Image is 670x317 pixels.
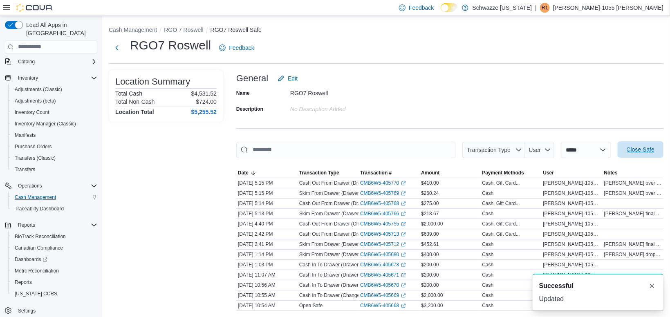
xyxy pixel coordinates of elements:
button: Settings [2,304,101,316]
svg: External link [401,212,406,217]
h1: RGO7 Roswell [130,37,211,54]
p: Open Safe [299,302,323,309]
button: Inventory Count [8,107,101,118]
span: $2,000.00 [421,221,443,227]
div: Cash [482,241,493,248]
svg: External link [401,273,406,278]
span: $452.61 [421,241,439,248]
span: $2,000.00 [421,292,443,299]
span: Catalog [18,58,35,65]
a: CMB6W5-405766External link [360,210,406,217]
span: $639.00 [421,231,439,237]
button: Transaction Type [462,142,525,158]
span: [PERSON_NAME] final skim [PERSON_NAME] [604,210,662,217]
button: Date [236,168,298,178]
button: Catalog [15,57,38,67]
button: Payment Methods [480,168,541,178]
span: Adjustments (Classic) [15,86,62,93]
span: $3,200.00 [421,302,443,309]
p: Cash In To Drawer (Drawer 6) [299,261,364,268]
a: CMB6W5-405668External link [360,302,406,309]
a: Reports [11,277,35,287]
span: Inventory Manager (Classic) [15,121,76,127]
svg: External link [401,201,406,206]
div: Cash [482,190,493,196]
button: Close Safe [618,141,663,158]
label: Name [236,90,250,96]
button: Operations [2,180,101,192]
span: $200.00 [421,261,439,268]
span: [PERSON_NAME] over $0.10 @ EOD final skim [PERSON_NAME] [604,190,662,196]
a: Transfers (Classic) [11,153,59,163]
a: Transfers [11,165,38,174]
span: Inventory Count [11,107,97,117]
span: $260.24 [421,190,439,196]
label: Description [236,106,263,112]
span: Inventory Manager (Classic) [11,119,97,129]
span: Reports [15,220,97,230]
button: Cash Management [109,27,157,33]
span: Dashboards [11,254,97,264]
button: Reports [2,219,101,231]
button: Inventory [15,73,41,83]
div: No Description added [290,103,400,112]
span: Adjustments (beta) [11,96,97,106]
span: $275.00 [421,200,439,207]
button: Next [109,40,125,56]
p: Cash Out From Drawer (Change Bank) [299,221,384,227]
a: Canadian Compliance [11,243,66,253]
p: Cash In To Drawer (Drawer 3) [299,272,364,278]
button: Purchase Orders [8,141,101,152]
div: Cash [482,282,493,288]
span: $218.67 [421,210,439,217]
span: Settings [15,305,97,315]
a: CMB6W5-405669External link [360,292,406,299]
p: Skim From Drawer (Drawer 6) [299,190,365,196]
span: Purchase Orders [15,143,52,150]
svg: External link [401,232,406,237]
span: [PERSON_NAME] drop at 1:14pm [PERSON_NAME] [604,251,662,258]
a: Metrc Reconciliation [11,266,62,276]
span: Adjustments (Classic) [11,85,97,94]
span: Transaction Type [467,147,511,153]
img: Cova [16,4,53,12]
span: Reports [11,277,97,287]
span: [PERSON_NAME]-1055 [PERSON_NAME] [543,261,601,268]
span: [PERSON_NAME] final skim [PERSON_NAME] [604,241,662,248]
span: [PERSON_NAME]-1055 [PERSON_NAME] [543,180,601,186]
span: Transfers (Classic) [11,153,97,163]
span: Amount [421,170,439,176]
p: | [535,3,537,13]
a: Purchase Orders [11,142,55,152]
span: BioTrack Reconciliation [15,233,66,240]
button: User [525,142,554,158]
span: $200.00 [421,282,439,288]
a: Inventory Count [11,107,53,117]
span: Operations [18,183,42,189]
span: User [529,147,541,153]
span: Manifests [11,130,97,140]
button: User [542,168,603,178]
div: RGO7 Roswell [290,87,400,96]
nav: An example of EuiBreadcrumbs [109,26,663,36]
span: R1 [542,3,548,13]
div: [DATE] 10:54 AM [236,301,298,310]
div: Cash [482,292,493,299]
a: Adjustments (beta) [11,96,59,106]
span: [PERSON_NAME]-1055 [PERSON_NAME] [543,221,601,227]
span: Inventory Count [15,109,49,116]
a: Traceabilty Dashboard [11,204,67,214]
span: Payment Methods [482,170,524,176]
p: Cash Out From Drawer (Drawer 6) [299,180,374,186]
svg: External link [401,304,406,308]
div: [DATE] 10:55 AM [236,290,298,300]
span: Canadian Compliance [11,243,97,253]
a: Inventory Manager (Classic) [11,119,79,129]
h3: General [236,74,268,83]
button: Edit [275,70,301,87]
p: Schwazze [US_STATE] [473,3,532,13]
button: Adjustments (beta) [8,95,101,107]
span: Transfers [15,166,35,173]
svg: External link [401,293,406,298]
